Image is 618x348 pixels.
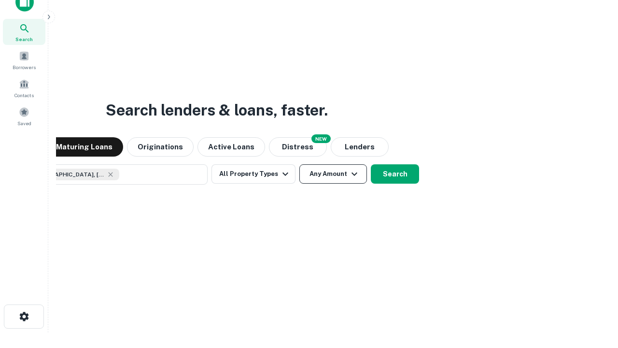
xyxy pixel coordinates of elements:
a: Contacts [3,75,45,101]
iframe: Chat Widget [570,271,618,317]
button: Search [371,164,419,184]
span: Borrowers [13,63,36,71]
button: Any Amount [299,164,367,184]
button: [GEOGRAPHIC_DATA], [GEOGRAPHIC_DATA], [GEOGRAPHIC_DATA] [14,164,208,185]
span: Search [15,35,33,43]
button: Maturing Loans [45,137,123,157]
h3: Search lenders & loans, faster. [106,99,328,122]
a: Borrowers [3,47,45,73]
div: NEW [311,134,331,143]
span: Saved [17,119,31,127]
button: Originations [127,137,194,157]
button: Lenders [331,137,389,157]
span: Contacts [14,91,34,99]
a: Saved [3,103,45,129]
button: Active Loans [197,137,265,157]
a: Search [3,19,45,45]
button: All Property Types [211,164,295,184]
span: [GEOGRAPHIC_DATA], [GEOGRAPHIC_DATA], [GEOGRAPHIC_DATA] [32,170,105,179]
button: Search distressed loans with lien and other non-mortgage details. [269,137,327,157]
